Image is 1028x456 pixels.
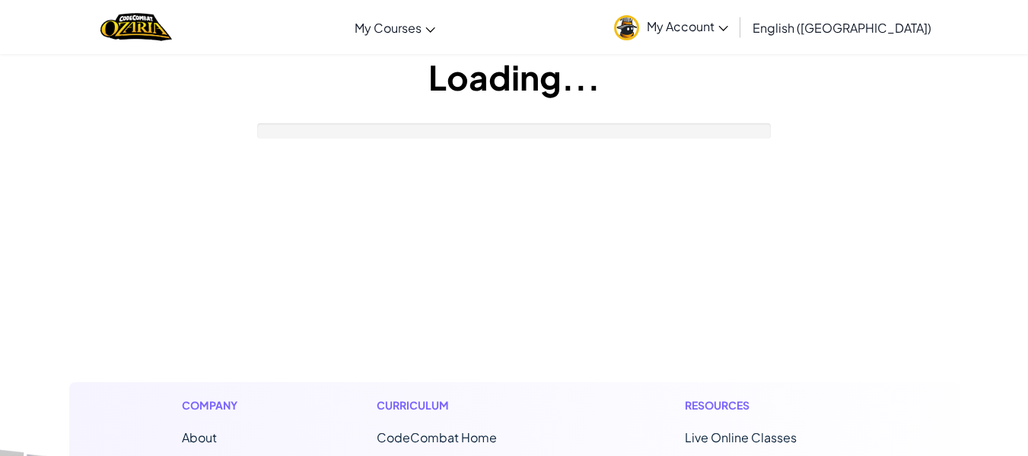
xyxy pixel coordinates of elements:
h1: Company [182,397,253,413]
span: My Account [647,18,728,34]
h1: Curriculum [377,397,561,413]
a: Ozaria by CodeCombat logo [100,11,171,43]
a: About [182,429,217,445]
span: My Courses [355,20,422,36]
a: My Courses [347,7,443,48]
span: English ([GEOGRAPHIC_DATA]) [753,20,931,36]
a: My Account [606,3,736,51]
img: avatar [614,15,639,40]
img: Home [100,11,171,43]
span: CodeCombat Home [377,429,497,445]
a: Live Online Classes [685,429,797,445]
h1: Resources [685,397,847,413]
a: English ([GEOGRAPHIC_DATA]) [745,7,939,48]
